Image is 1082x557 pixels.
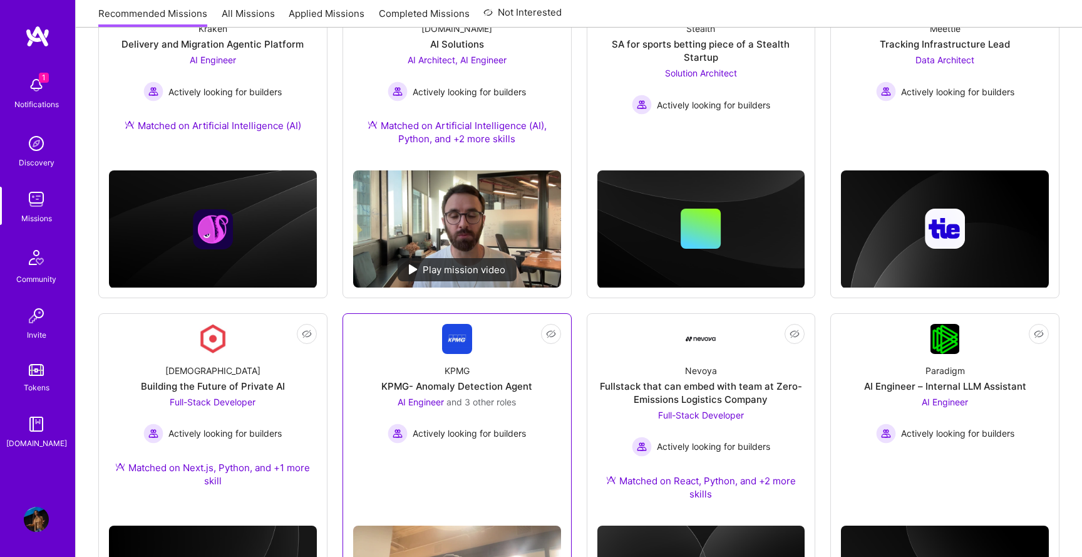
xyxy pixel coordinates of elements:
[24,73,49,98] img: bell
[16,273,56,286] div: Community
[1034,329,1044,339] i: icon EyeClosed
[446,397,516,407] span: and 3 other roles
[632,437,652,457] img: Actively looking for builders
[143,81,163,102] img: Actively looking for builders
[141,380,285,393] div: Building the Future of Private AI
[21,242,51,273] img: Community
[686,22,715,35] div: Stealth
[901,427,1014,440] span: Actively looking for builders
[597,474,805,501] div: Matched on React, Python, and +2 more skills
[922,397,968,407] span: AI Engineer
[21,212,52,225] div: Missions
[24,507,49,532] img: User Avatar
[24,381,49,394] div: Tokens
[143,424,163,444] img: Actively looking for builders
[421,22,492,35] div: [DOMAIN_NAME]
[109,170,317,288] img: cover
[170,397,255,407] span: Full-Stack Developer
[193,209,233,249] img: Company logo
[39,73,49,83] span: 1
[190,55,236,65] span: AI Engineer
[398,397,444,407] span: AI Engineer
[930,22,961,35] div: Meettie
[841,324,1049,478] a: Company LogoParadigmAI Engineer – Internal LLM AssistantAI Engineer Actively looking for builders...
[606,475,616,485] img: Ateam Purple Icon
[686,324,716,354] img: Company Logo
[597,380,805,406] div: Fullstack that can embed with team at Zero-Emissions Logistics Company
[6,437,67,450] div: [DOMAIN_NAME]
[546,329,556,339] i: icon EyeClosed
[98,7,207,28] a: Recommended Missions
[353,170,561,288] img: No Mission
[222,7,275,28] a: All Missions
[597,324,805,516] a: Company LogoNevoyaFullstack that can embed with team at Zero-Emissions Logistics CompanyFull-Stac...
[198,324,228,354] img: Company Logo
[168,427,282,440] span: Actively looking for builders
[413,427,526,440] span: Actively looking for builders
[29,364,44,376] img: tokens
[24,303,49,328] img: Invite
[864,380,1026,393] div: AI Engineer – Internal LLM Assistant
[388,424,408,444] img: Actively looking for builders
[381,380,532,393] div: KPMG- Anomaly Detection Agent
[353,324,561,516] a: Company LogoKPMGKPMG- Anomaly Detection AgentAI Engineer and 3 other rolesActively looking for bu...
[413,85,526,98] span: Actively looking for builders
[25,25,50,48] img: logo
[21,507,52,532] a: User Avatar
[901,85,1014,98] span: Actively looking for builders
[24,412,49,437] img: guide book
[115,462,125,472] img: Ateam Purple Icon
[442,324,472,354] img: Company Logo
[483,5,562,28] a: Not Interested
[302,329,312,339] i: icon EyeClosed
[27,328,46,341] div: Invite
[24,187,49,212] img: teamwork
[658,410,744,420] span: Full-Stack Developer
[24,131,49,156] img: discovery
[398,258,517,281] div: Play mission video
[876,81,896,102] img: Actively looking for builders
[109,324,317,502] a: Company Logo[DEMOGRAPHIC_DATA]Building the Future of Private AIFull-Stack Developer Actively look...
[925,209,965,249] img: Company logo
[289,7,364,28] a: Applied Missions
[915,55,974,65] span: Data Architect
[408,55,507,65] span: AI Architect, AI Engineer
[168,85,282,98] span: Actively looking for builders
[353,119,561,145] div: Matched on Artificial Intelligence (AI), Python, and +2 more skills
[841,170,1049,288] img: cover
[125,120,135,130] img: Ateam Purple Icon
[109,461,317,487] div: Matched on Next.js, Python, and +1 more skill
[445,364,470,377] div: KPMG
[597,170,805,288] img: cover
[19,156,54,169] div: Discovery
[925,364,965,377] div: Paradigm
[430,38,484,51] div: AI Solutions
[665,68,737,78] span: Solution Architect
[657,440,770,453] span: Actively looking for builders
[632,95,652,115] img: Actively looking for builders
[198,22,227,35] div: Kraken
[597,38,805,64] div: SA for sports betting piece of a Stealth Startup
[685,364,717,377] div: Nevoya
[880,38,1010,51] div: Tracking Infrastructure Lead
[165,364,260,377] div: [DEMOGRAPHIC_DATA]
[125,119,301,132] div: Matched on Artificial Intelligence (AI)
[790,329,800,339] i: icon EyeClosed
[379,7,470,28] a: Completed Missions
[368,120,378,130] img: Ateam Purple Icon
[876,424,896,444] img: Actively looking for builders
[14,98,59,111] div: Notifications
[388,81,408,102] img: Actively looking for builders
[409,264,418,274] img: play
[930,324,960,354] img: Company Logo
[657,98,770,112] span: Actively looking for builders
[121,38,304,51] div: Delivery and Migration Agentic Platform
